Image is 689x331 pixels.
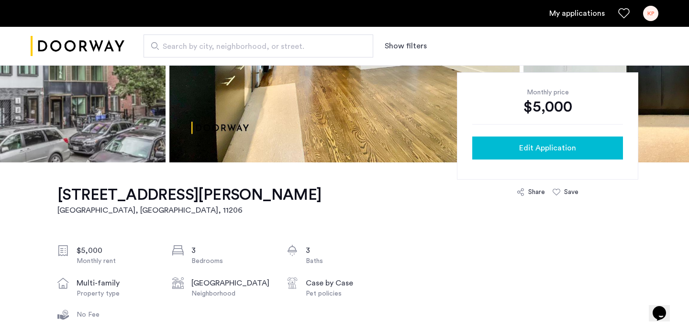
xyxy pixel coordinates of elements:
div: $5,000 [77,245,157,256]
div: 3 [306,245,386,256]
a: My application [549,8,605,19]
h1: [STREET_ADDRESS][PERSON_NAME] [57,185,322,205]
div: Case by Case [306,277,386,289]
a: Cazamio logo [31,28,124,64]
div: 3 [191,245,272,256]
div: [GEOGRAPHIC_DATA] [191,277,272,289]
button: button [472,137,623,160]
div: $5,000 [472,97,623,116]
div: Save [564,187,578,197]
span: Search by city, neighborhood, or street. [163,41,346,52]
div: multi-family [77,277,157,289]
input: Apartment Search [144,34,373,57]
div: No Fee [77,310,157,320]
button: Show or hide filters [385,40,427,52]
div: Share [528,187,545,197]
div: Monthly rent [77,256,157,266]
div: Property type [77,289,157,298]
a: [STREET_ADDRESS][PERSON_NAME][GEOGRAPHIC_DATA], [GEOGRAPHIC_DATA], 11206 [57,185,322,216]
a: Favorites [618,8,630,19]
div: Pet policies [306,289,386,298]
img: logo [31,28,124,64]
div: Neighborhood [191,289,272,298]
div: Baths [306,256,386,266]
div: Monthly price [472,88,623,97]
div: Bedrooms [191,256,272,266]
iframe: chat widget [649,293,679,321]
div: KP [643,6,658,21]
span: Edit Application [519,142,576,154]
h2: [GEOGRAPHIC_DATA], [GEOGRAPHIC_DATA] , 11206 [57,205,322,216]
